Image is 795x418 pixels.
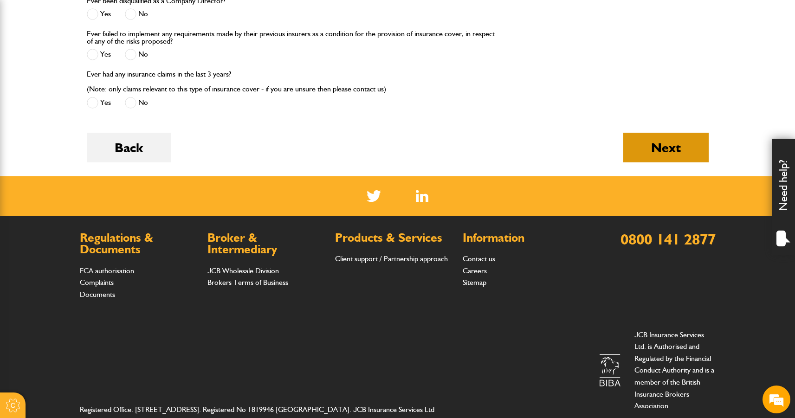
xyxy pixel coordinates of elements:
[335,254,448,263] a: Client support / Partnership approach
[772,139,795,255] div: Need help?
[152,5,175,27] div: Minimize live chat window
[125,49,148,60] label: No
[125,8,148,20] label: No
[80,290,115,299] a: Documents
[634,329,716,412] p: JCB Insurance Services Ltd. is Authorised and Regulated by the Financial Conduct Authority and is...
[367,190,381,202] img: Twitter
[87,49,111,60] label: Yes
[463,232,581,244] h2: Information
[87,133,171,162] button: Back
[125,97,148,109] label: No
[12,113,169,134] input: Enter your email address
[12,86,169,106] input: Enter your last name
[12,141,169,161] input: Enter your phone number
[416,190,428,202] img: Linked In
[463,254,495,263] a: Contact us
[16,51,39,64] img: d_20077148190_company_1631870298795_20077148190
[87,71,386,93] label: Ever had any insurance claims in the last 3 years? (Note: only claims relevant to this type of in...
[12,168,169,278] textarea: Type your message and hit 'Enter'
[87,8,111,20] label: Yes
[80,278,114,287] a: Complaints
[620,230,716,248] a: 0800 141 2877
[80,404,454,416] address: Registered Office: [STREET_ADDRESS]. Registered No 1819946 [GEOGRAPHIC_DATA]. JCB Insurance Servi...
[416,190,428,202] a: LinkedIn
[87,97,111,109] label: Yes
[207,266,279,275] a: JCB Wholesale Division
[48,52,156,64] div: Chat with us now
[126,286,168,298] em: Start Chat
[207,232,326,256] h2: Broker & Intermediary
[207,278,288,287] a: Brokers Terms of Business
[87,30,497,45] label: Ever failed to implement any requirements made by their previous insurers as a condition for the ...
[80,266,134,275] a: FCA authorisation
[80,232,198,256] h2: Regulations & Documents
[463,278,486,287] a: Sitemap
[463,266,487,275] a: Careers
[623,133,709,162] button: Next
[335,232,453,244] h2: Products & Services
